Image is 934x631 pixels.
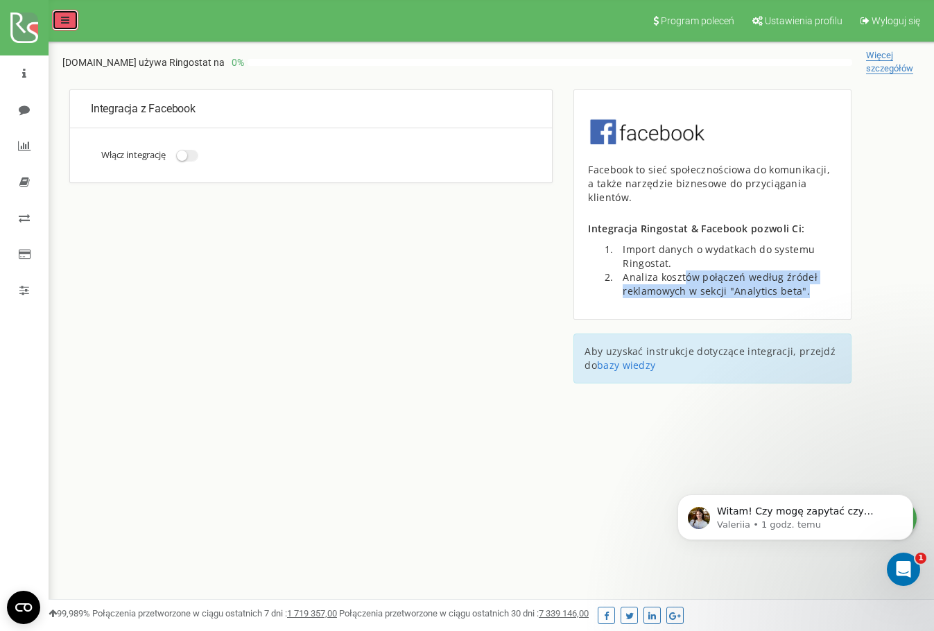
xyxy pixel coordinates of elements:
[616,270,837,298] li: Analiza kosztów połączeń według źródeł reklamowych w sekcji "Analytics beta".
[588,163,837,205] div: Facebook to sieć społecznościowa do komunikacji, a także narzędzie biznesowe do przyciągania klie...
[10,12,38,43] img: ringostat logo
[585,345,840,372] p: Aby uzyskać instrukcje dotyczące integracji, przejdź do
[616,243,837,270] li: Import danych o wydatkach do systemu Ringostat.
[866,50,913,74] span: Więcej szczegółów
[915,553,926,564] span: 1
[139,57,225,68] span: używa Ringostat na
[225,55,248,69] p: 0 %
[339,608,589,619] span: Połączenia przetworzone w ciągu ostatnich 30 dni :
[101,149,205,162] label: Włącz integrację
[539,608,589,619] u: 7 339 146,00
[92,608,337,619] span: Połączenia przetworzone w ciągu ostatnich 7 dni :
[872,15,920,26] span: Wyloguj się
[62,55,225,69] p: [DOMAIN_NAME]
[588,118,705,146] img: image
[661,15,734,26] span: Program poleceń
[7,591,40,624] button: Open CMP widget
[91,101,531,117] p: Integracja z Facebook
[597,358,655,372] a: bazy wiedzy
[887,553,920,586] iframe: Intercom live chat
[657,465,934,594] iframe: Intercom notifications wiadomość
[765,15,842,26] span: Ustawienia profilu
[49,608,90,619] span: 99,989%
[287,608,337,619] u: 1 719 357,00
[588,222,837,236] p: Integracja Ringostat & Facebook pozwoli Ci:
